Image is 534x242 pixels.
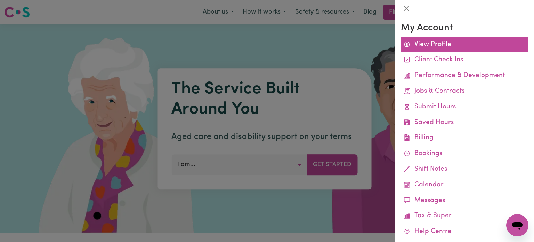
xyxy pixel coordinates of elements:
[401,3,412,14] button: Close
[401,52,528,68] a: Client Check Ins
[401,224,528,240] a: Help Centre
[401,22,528,34] h3: My Account
[401,68,528,84] a: Performance & Development
[401,84,528,99] a: Jobs & Contracts
[401,162,528,177] a: Shift Notes
[401,130,528,146] a: Billing
[401,99,528,115] a: Submit Hours
[401,208,528,224] a: Tax & Super
[401,146,528,162] a: Bookings
[401,177,528,193] a: Calendar
[401,115,528,131] a: Saved Hours
[401,193,528,209] a: Messages
[506,214,528,236] iframe: Button to launch messaging window
[401,37,528,53] a: View Profile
